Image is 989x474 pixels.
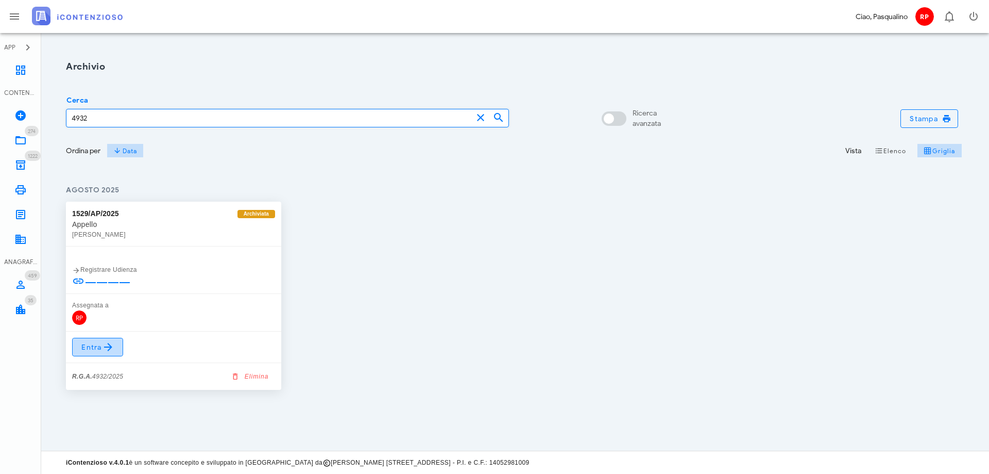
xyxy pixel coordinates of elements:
div: Ordina per [66,145,100,156]
span: Distintivo [25,126,39,136]
div: Vista [845,145,861,156]
div: 4932/2025 [72,371,123,382]
span: Distintivo [25,295,37,305]
h4: agosto 2025 [66,185,964,195]
span: Entra [81,341,114,353]
img: logo-text-2x.png [32,7,123,25]
span: Griglia [924,146,956,155]
button: Elimina [226,369,275,384]
button: Griglia [917,143,962,158]
div: 1529/AP/2025 [72,208,119,219]
span: 35 [28,297,33,304]
h1: Archivio [66,60,964,74]
button: Elenco [867,143,913,158]
span: RP [915,7,934,26]
span: Elimina [233,372,269,381]
span: Data [113,146,137,155]
span: 274 [28,128,36,135]
div: Ricerca avanzata [633,108,661,129]
strong: R.G.A. [72,373,92,380]
span: Distintivo [25,151,41,161]
span: RP [72,310,87,325]
button: Stampa [900,109,958,128]
div: [PERSON_NAME] [72,230,275,240]
span: Stampa [909,114,949,123]
button: Data [107,143,144,158]
button: Distintivo [936,4,961,29]
button: clear icon [474,111,487,124]
div: ANAGRAFICA [4,257,37,267]
div: Registrare Udienza [72,265,275,275]
strong: iContenzioso v.4.0.1 [66,459,129,466]
button: RP [912,4,936,29]
a: Entra [72,338,123,356]
span: Distintivo [25,270,40,281]
span: Elenco [875,146,907,155]
span: 1222 [28,153,38,159]
div: Appello [72,219,275,230]
input: Cerca [66,109,472,127]
span: Archiviata [244,210,269,218]
span: 459 [28,272,37,279]
div: CONTENZIOSO [4,88,37,97]
div: Assegnata a [72,300,275,310]
label: Cerca [63,95,88,106]
div: Ciao, Pasqualino [856,11,908,22]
